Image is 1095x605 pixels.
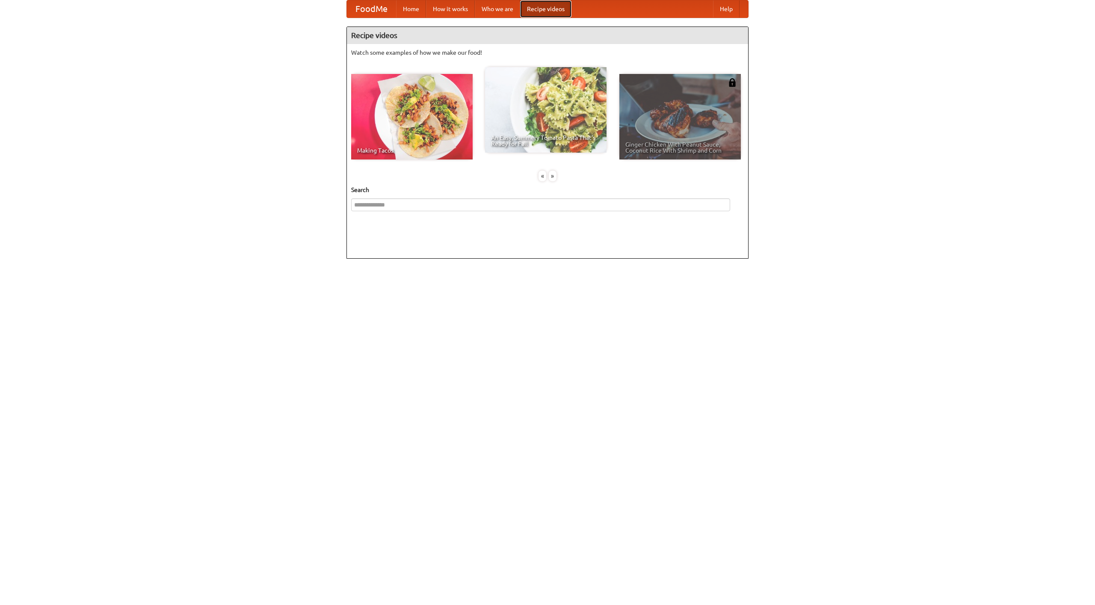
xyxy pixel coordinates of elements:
h5: Search [351,186,744,194]
img: 483408.png [728,78,737,87]
h4: Recipe videos [347,27,748,44]
div: » [549,171,556,181]
a: How it works [426,0,475,18]
div: « [539,171,546,181]
a: FoodMe [347,0,396,18]
a: Who we are [475,0,520,18]
span: Making Tacos [357,148,467,153]
span: An Easy, Summery Tomato Pasta That's Ready for Fall [491,135,601,147]
p: Watch some examples of how we make our food! [351,48,744,57]
a: Recipe videos [520,0,571,18]
a: An Easy, Summery Tomato Pasta That's Ready for Fall [485,67,607,153]
a: Home [396,0,426,18]
a: Help [713,0,740,18]
a: Making Tacos [351,74,473,159]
